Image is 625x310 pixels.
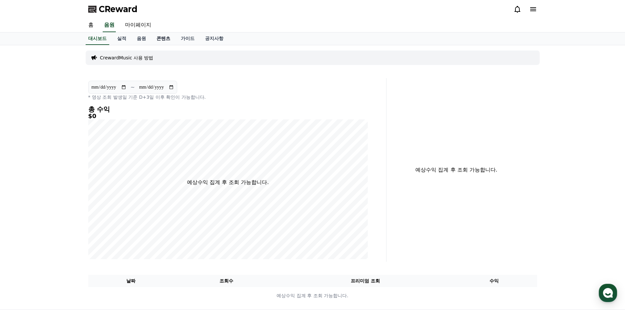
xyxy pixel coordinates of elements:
[89,292,537,299] p: 예상수익 집계 후 조회 가능합니다.
[21,218,25,223] span: 홈
[43,208,85,224] a: 대화
[88,94,368,100] p: * 영상 조회 발생일 기준 D+3일 이후 확인이 가능합니다.
[200,32,229,45] a: 공지사항
[176,32,200,45] a: 가이드
[2,208,43,224] a: 홈
[99,4,137,14] span: CReward
[86,32,109,45] a: 대시보드
[100,54,154,61] a: CrewardMusic 사용 방법
[112,32,132,45] a: 실적
[151,32,176,45] a: 콘텐츠
[279,275,451,287] th: 프리미엄 조회
[88,113,368,119] h5: $0
[103,18,116,32] a: 음원
[187,178,269,186] p: 예상수익 집계 후 조회 가능합니다.
[120,18,156,32] a: 마이페이지
[174,275,279,287] th: 조회수
[101,218,109,223] span: 설정
[132,32,151,45] a: 음원
[392,166,521,174] p: 예상수익 집계 후 조회 가능합니다.
[85,208,126,224] a: 설정
[60,218,68,223] span: 대화
[451,275,537,287] th: 수익
[131,83,135,91] p: ~
[88,275,174,287] th: 날짜
[83,18,99,32] a: 홈
[88,106,368,113] h4: 총 수익
[88,4,137,14] a: CReward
